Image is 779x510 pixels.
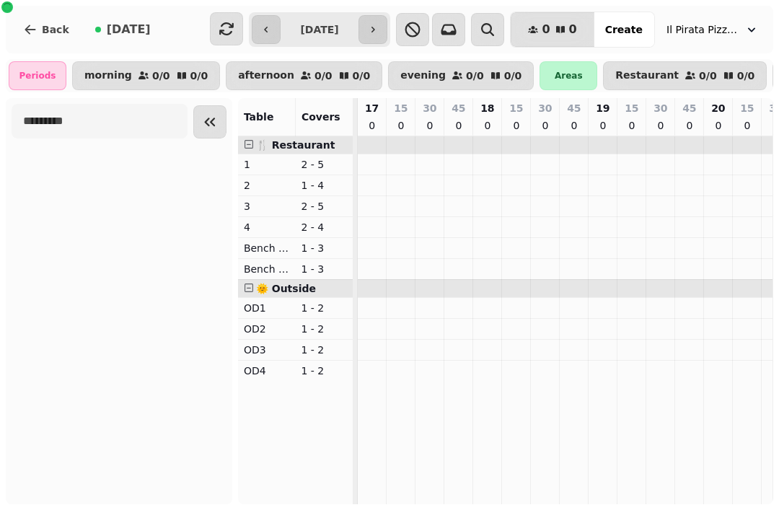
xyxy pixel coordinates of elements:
p: 1 - 2 [301,301,347,315]
span: Table [244,111,274,123]
p: 0 [655,118,666,133]
button: morning0/00/0 [72,61,220,90]
p: 0 [540,118,551,133]
p: OD3 [244,343,290,357]
button: afternoon0/00/0 [226,61,382,90]
span: 0 [542,24,550,35]
p: 2 - 5 [301,157,347,172]
p: Restaurant [615,70,679,82]
p: Bench Right [244,262,290,276]
p: 1 - 3 [301,262,347,276]
p: 0 / 0 [737,71,755,81]
span: 0 [569,24,577,35]
p: 20 [711,101,725,115]
p: 1 - 4 [301,178,347,193]
p: 0 [511,118,522,133]
p: 2 - 5 [301,199,347,214]
p: OD2 [244,322,290,336]
span: Covers [302,111,340,123]
p: 0 [713,118,724,133]
p: 15 [625,101,638,115]
span: Back [42,25,69,35]
p: 0 / 0 [699,71,717,81]
button: Create [594,12,654,47]
p: 0 / 0 [152,71,170,81]
p: 15 [740,101,754,115]
button: Il Pirata Pizzata [658,17,767,43]
p: 1 - 2 [301,322,347,336]
span: [DATE] [107,24,151,35]
p: 0 [568,118,580,133]
p: evening [400,70,446,82]
p: 1 [244,157,290,172]
p: OD1 [244,301,290,315]
p: OD4 [244,364,290,378]
p: afternoon [238,70,294,82]
p: 0 [597,118,609,133]
p: 0 [626,118,638,133]
p: 2 - 4 [301,220,347,234]
span: Create [605,25,643,35]
p: 19 [596,101,609,115]
p: 45 [682,101,696,115]
p: 1 - 3 [301,241,347,255]
p: 2 [244,178,290,193]
div: Periods [9,61,66,90]
span: 🍴 Restaurant [256,139,335,151]
p: 30 [423,101,436,115]
p: 0 [684,118,695,133]
p: 17 [365,101,379,115]
p: 15 [509,101,523,115]
p: 0 / 0 [190,71,208,81]
p: 0 / 0 [314,71,333,81]
p: 0 / 0 [353,71,371,81]
p: 0 / 0 [504,71,522,81]
p: morning [84,70,132,82]
span: 🌞 Outside [256,283,316,294]
p: 4 [244,220,290,234]
p: 0 [453,118,465,133]
div: Areas [540,61,597,90]
p: 30 [538,101,552,115]
button: evening0/00/0 [388,61,534,90]
p: 45 [567,101,581,115]
p: 0 [424,118,436,133]
button: Restaurant0/00/0 [603,61,767,90]
p: 15 [394,101,408,115]
button: Back [12,12,81,47]
p: 0 [741,118,753,133]
p: 0 [395,118,407,133]
button: 00 [511,12,594,47]
p: 30 [653,101,667,115]
p: Bench Left [244,241,290,255]
p: 0 [482,118,493,133]
button: [DATE] [84,12,162,47]
p: 3 [244,199,290,214]
p: 0 [366,118,378,133]
p: 1 - 2 [301,364,347,378]
button: Collapse sidebar [193,105,226,139]
p: 45 [452,101,465,115]
p: 1 - 2 [301,343,347,357]
p: 18 [480,101,494,115]
p: 0 / 0 [466,71,484,81]
span: Il Pirata Pizzata [666,22,739,37]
